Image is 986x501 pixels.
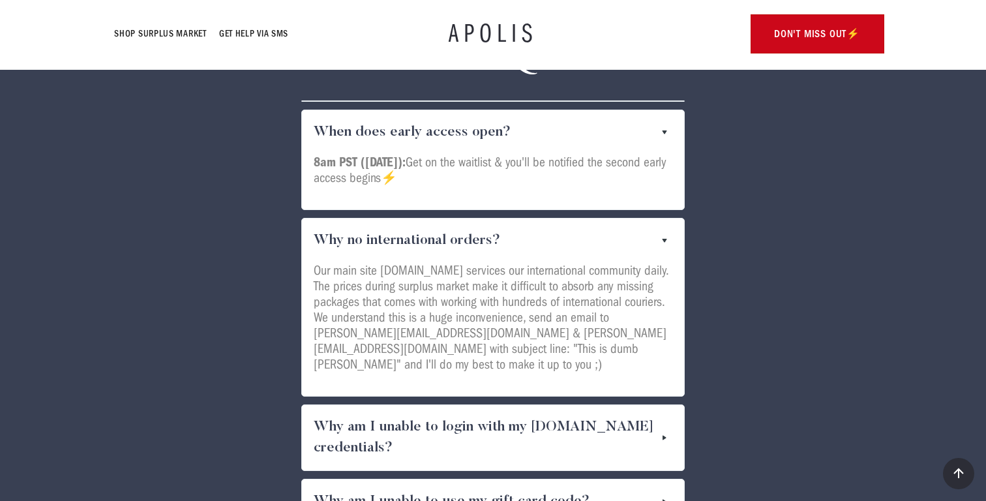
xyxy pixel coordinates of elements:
h4: Why no international orders? [314,230,500,251]
a: APOLIS [449,21,537,47]
a: Shop SURPLUS MARKET [115,26,207,42]
h4: Why am I unable to login with my [DOMAIN_NAME] credentials? [314,417,657,459]
h4: When does early access open? [314,122,511,143]
a: Don't Miss OUT⚡️ [751,14,884,53]
strong: 8am PST ([DATE]): [314,155,406,170]
h3: FAQ [453,27,533,80]
p: Get on the waitlist & you'll be notified the second early access begins⚡ [314,155,672,186]
a: GET HELP VIA SMS [220,26,289,42]
p: Our main site [DOMAIN_NAME] services our international community daily. The prices during surplus... [314,263,672,372]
